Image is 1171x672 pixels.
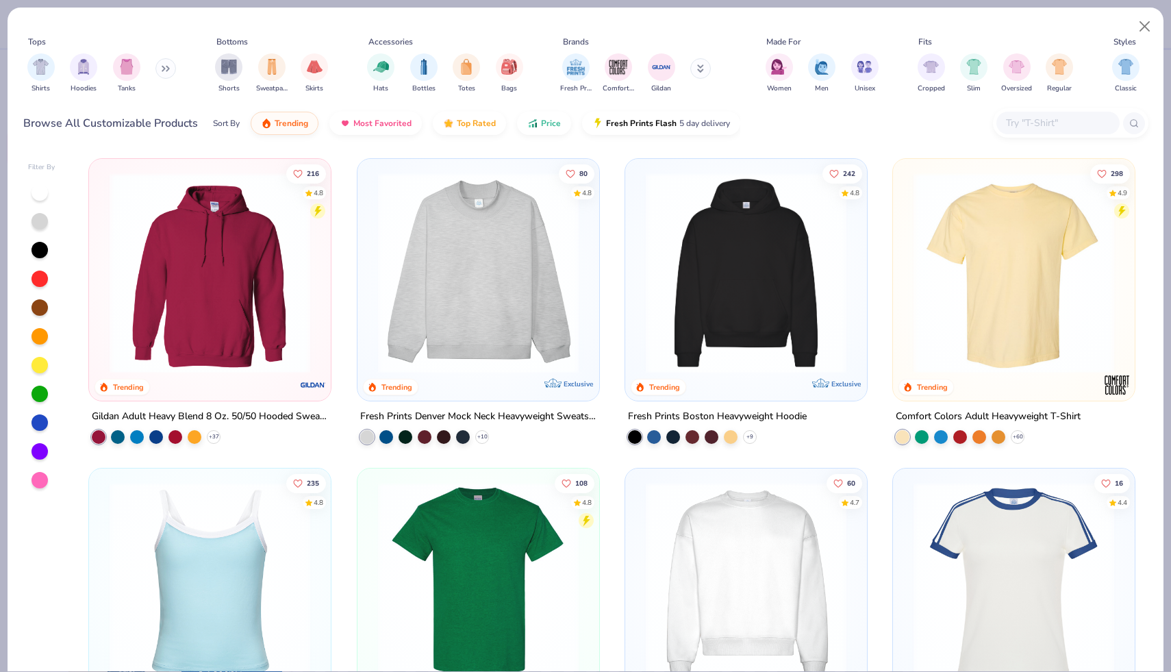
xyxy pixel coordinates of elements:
div: Gildan Adult Heavy Blend 8 Oz. 50/50 Hooded Sweatshirt [92,408,328,425]
span: Bags [501,84,517,94]
div: filter for Totes [453,53,480,94]
span: Hoodies [71,84,97,94]
button: filter button [301,53,328,94]
div: filter for Sweatpants [256,53,288,94]
img: flash.gif [592,118,603,129]
img: Comfort Colors Image [608,57,629,77]
img: Oversized Image [1009,59,1024,75]
div: filter for Skirts [301,53,328,94]
img: Bottles Image [416,59,431,75]
div: 4.8 [850,188,859,198]
img: most_fav.gif [340,118,351,129]
button: Like [554,474,594,493]
div: filter for Cropped [918,53,945,94]
span: Fresh Prints Flash [606,118,677,129]
button: Like [558,164,594,183]
img: Regular Image [1052,59,1068,75]
span: 5 day delivery [679,116,730,132]
div: Fresh Prints Denver Mock Neck Heavyweight Sweatshirt [360,408,596,425]
div: 4.7 [850,498,859,508]
span: Top Rated [457,118,496,129]
button: Top Rated [433,112,506,135]
span: Skirts [305,84,323,94]
button: filter button [560,53,592,94]
img: Tanks Image [119,59,134,75]
img: 029b8af0-80e6-406f-9fdc-fdf898547912 [907,173,1121,373]
span: Gildan [651,84,671,94]
button: Like [1094,474,1130,493]
div: Bottoms [216,36,248,48]
img: Shorts Image [221,59,237,75]
div: filter for Oversized [1001,53,1032,94]
button: filter button [410,53,438,94]
button: filter button [215,53,242,94]
span: Slim [967,84,981,94]
img: Comfort Colors logo [1103,371,1131,399]
div: 4.8 [581,188,591,198]
img: 01756b78-01f6-4cc6-8d8a-3c30c1a0c8ac [103,173,317,373]
div: 4.8 [581,498,591,508]
div: Brands [563,36,589,48]
span: Sweatpants [256,84,288,94]
img: a90f7c54-8796-4cb2-9d6e-4e9644cfe0fe [585,173,800,373]
button: filter button [960,53,987,94]
span: Most Favorited [353,118,412,129]
div: filter for Hats [367,53,394,94]
button: filter button [851,53,879,94]
img: trending.gif [261,118,272,129]
div: filter for Slim [960,53,987,94]
span: Shirts [32,84,50,94]
div: filter for Women [766,53,793,94]
input: Try "T-Shirt" [1005,115,1110,131]
button: filter button [766,53,793,94]
button: Like [286,164,326,183]
img: Classic Image [1118,59,1134,75]
img: Totes Image [459,59,474,75]
div: filter for Fresh Prints [560,53,592,94]
button: Like [827,474,862,493]
button: filter button [496,53,523,94]
div: Fits [918,36,932,48]
button: filter button [453,53,480,94]
span: Trending [275,118,308,129]
button: filter button [808,53,835,94]
span: Shorts [218,84,240,94]
button: filter button [1112,53,1139,94]
button: filter button [70,53,97,94]
span: Exclusive [564,379,593,388]
button: Trending [251,112,318,135]
span: 242 [843,170,855,177]
button: filter button [256,53,288,94]
img: Shirts Image [33,59,49,75]
div: filter for Bottles [410,53,438,94]
div: Tops [28,36,46,48]
img: Fresh Prints Image [566,57,586,77]
button: filter button [648,53,675,94]
img: Slim Image [966,59,981,75]
span: + 37 [209,433,219,441]
span: Oversized [1001,84,1032,94]
button: Like [1090,164,1130,183]
div: filter for Shorts [215,53,242,94]
div: Comfort Colors Adult Heavyweight T-Shirt [896,408,1081,425]
button: Most Favorited [329,112,422,135]
span: Women [767,84,792,94]
div: filter for Shirts [27,53,55,94]
button: filter button [1046,53,1073,94]
div: Browse All Customizable Products [23,115,198,132]
span: 16 [1115,480,1123,487]
button: Close [1132,14,1158,40]
button: filter button [918,53,945,94]
div: 4.8 [314,188,323,198]
div: filter for Men [808,53,835,94]
div: filter for Classic [1112,53,1139,94]
span: Regular [1047,84,1072,94]
div: 4.8 [314,498,323,508]
button: Like [286,474,326,493]
span: Bottles [412,84,436,94]
span: 298 [1111,170,1123,177]
span: 80 [579,170,587,177]
img: Sweatpants Image [264,59,279,75]
div: filter for Comfort Colors [603,53,634,94]
button: filter button [27,53,55,94]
